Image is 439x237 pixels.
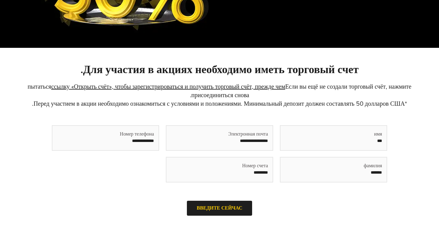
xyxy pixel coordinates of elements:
[197,205,242,211] font: Введите сейчас
[285,83,411,90] font: Если вы ещё не создали торговый счёт, нажмите
[242,163,268,169] font: Номер счета
[80,63,359,76] font: Для участия в акциях необходимо иметь торговый счет.
[364,163,382,169] font: фамилия
[120,131,154,137] font: Номер телефона
[228,131,268,137] font: Электронная почта
[374,131,382,137] font: имя
[51,83,285,90] a: ссылку «Открыть счёт», чтобы зарегистрироваться и получить торговый счёт, прежде чем
[32,100,407,108] font: *Перед участием в акции необходимо ознакомиться с условиями и положениями. Минимальный депозит до...
[28,83,249,99] font: пытаться присоединиться снова.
